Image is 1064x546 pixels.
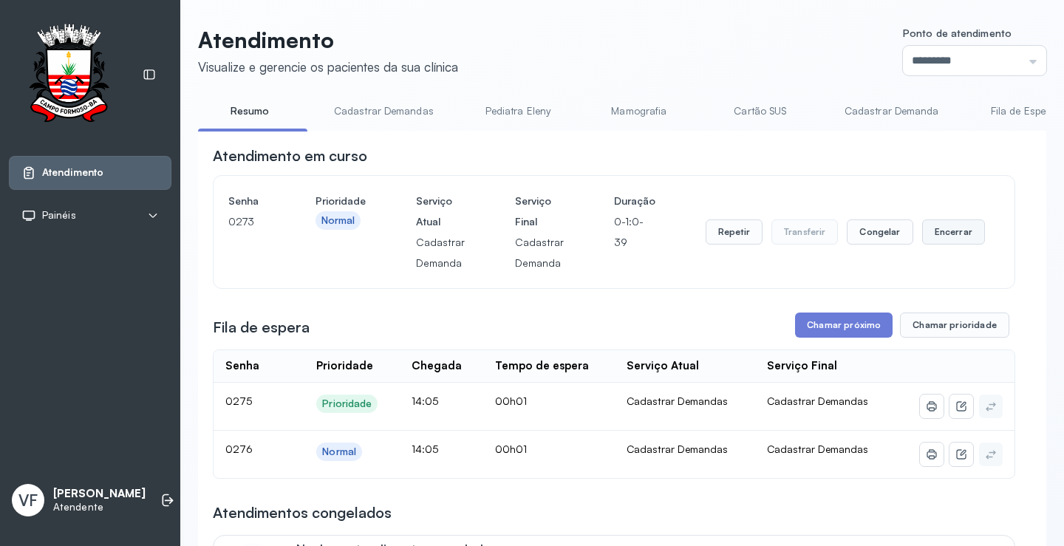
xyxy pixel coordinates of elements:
span: Ponto de atendimento [903,27,1012,39]
span: Cadastrar Demandas [767,443,868,455]
div: Tempo de espera [495,359,589,373]
div: Serviço Final [767,359,837,373]
p: Atendente [53,501,146,513]
div: Cadastrar Demandas [627,443,743,456]
a: Cartão SUS [709,99,812,123]
p: Cadastrar Demanda [416,232,465,273]
p: 0-1:0-39 [614,211,655,253]
h4: Prioridade [316,191,366,211]
p: [PERSON_NAME] [53,487,146,501]
div: Normal [322,446,356,458]
button: Congelar [847,219,913,245]
span: 0275 [225,395,252,407]
span: 00h01 [495,395,527,407]
h4: Serviço Final [515,191,564,232]
button: Transferir [771,219,839,245]
a: Mamografia [587,99,691,123]
h4: Senha [228,191,265,211]
h3: Atendimento em curso [213,146,367,166]
div: Senha [225,359,259,373]
span: 0276 [225,443,253,455]
span: Cadastrar Demandas [767,395,868,407]
button: Repetir [706,219,763,245]
div: Normal [321,214,355,227]
div: Serviço Atual [627,359,699,373]
p: Atendimento [198,27,458,53]
a: Atendimento [21,165,159,180]
div: Cadastrar Demandas [627,395,743,408]
span: Painéis [42,209,76,222]
div: Chegada [412,359,462,373]
span: 14:05 [412,443,438,455]
a: Cadastrar Demandas [319,99,449,123]
span: Atendimento [42,166,103,179]
button: Encerrar [922,219,985,245]
h3: Atendimentos congelados [213,502,392,523]
div: Prioridade [322,397,372,410]
span: 14:05 [412,395,438,407]
img: Logotipo do estabelecimento [16,24,122,126]
span: 00h01 [495,443,527,455]
button: Chamar prioridade [900,313,1009,338]
a: Resumo [198,99,301,123]
h3: Fila de espera [213,317,310,338]
button: Chamar próximo [795,313,893,338]
div: Visualize e gerencie os pacientes da sua clínica [198,59,458,75]
div: Prioridade [316,359,373,373]
p: 0273 [228,211,265,232]
h4: Serviço Atual [416,191,465,232]
p: Cadastrar Demanda [515,232,564,273]
a: Pediatra Eleny [466,99,570,123]
h4: Duração [614,191,655,211]
a: Cadastrar Demanda [830,99,954,123]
